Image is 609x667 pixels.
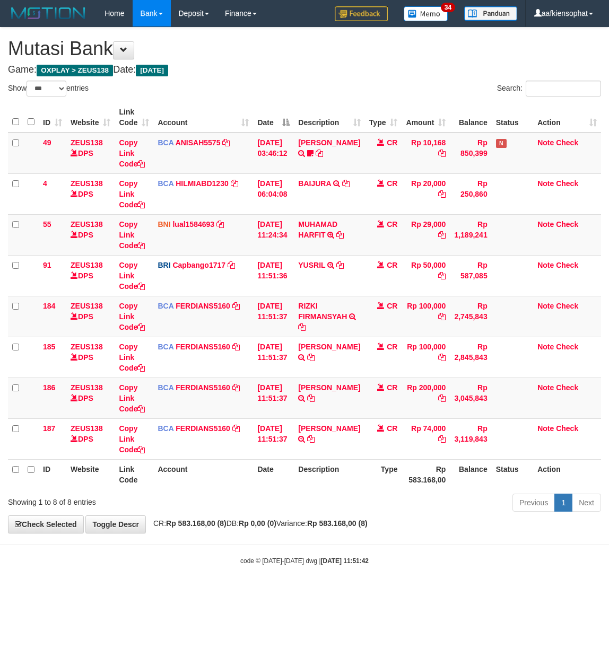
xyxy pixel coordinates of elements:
select: Showentries [27,81,66,96]
th: Date: activate to sort column descending [253,102,294,133]
strong: [DATE] 11:51:42 [321,557,369,565]
a: Copy Rp 200,000 to clipboard [438,394,446,402]
label: Search: [497,81,601,96]
th: Type: activate to sort column ascending [365,102,402,133]
a: ZEUS138 [71,383,103,392]
span: CR [387,302,397,310]
a: ZEUS138 [71,179,103,188]
strong: Rp 583.168,00 (8) [307,519,368,528]
a: [PERSON_NAME] [298,138,360,147]
a: Copy ANISAH5575 to clipboard [222,138,230,147]
td: Rp 100,000 [402,296,450,337]
span: CR [387,343,397,351]
a: ZEUS138 [71,261,103,269]
a: [PERSON_NAME] [298,424,360,433]
span: BNI [158,220,170,229]
a: Copy FERDIANS5160 to clipboard [232,302,240,310]
a: ZEUS138 [71,138,103,147]
td: [DATE] 11:51:37 [253,378,294,418]
span: 91 [43,261,51,269]
h1: Mutasi Bank [8,38,601,59]
span: CR [387,179,397,188]
td: Rp 2,745,843 [450,296,491,337]
a: Note [537,179,554,188]
th: Link Code: activate to sort column ascending [115,102,153,133]
span: 185 [43,343,55,351]
a: Note [537,220,554,229]
th: Account [153,459,253,489]
div: Showing 1 to 8 of 8 entries [8,493,246,507]
a: Check [556,261,578,269]
a: Copy AZKA AVICENNA to clipboard [307,394,315,402]
span: [DATE] [136,65,168,76]
td: Rp 74,000 [402,418,450,459]
a: Check [556,343,578,351]
a: Copy Rp 50,000 to clipboard [438,271,446,280]
a: Next [572,494,601,512]
td: [DATE] 11:51:37 [253,418,294,459]
td: Rp 1,189,241 [450,214,491,255]
td: [DATE] 11:51:37 [253,296,294,337]
a: Copy YUSRIL to clipboard [336,261,344,269]
th: Type [365,459,402,489]
span: 184 [43,302,55,310]
span: 187 [43,424,55,433]
th: Balance [450,102,491,133]
th: Website: activate to sort column ascending [66,102,115,133]
td: [DATE] 11:51:36 [253,255,294,296]
span: 4 [43,179,47,188]
td: Rp 100,000 [402,337,450,378]
a: Note [537,261,554,269]
a: Copy ARI FERIYANTO to clipboard [307,353,315,362]
td: Rp 50,000 [402,255,450,296]
strong: Rp 0,00 (0) [239,519,276,528]
td: Rp 250,860 [450,173,491,214]
a: Copy LIYANDRO ALFONSYO to clipboard [307,435,315,443]
a: Check [556,424,578,433]
a: Copy FERDIANS5160 to clipboard [232,343,240,351]
a: FERDIANS5160 [176,302,230,310]
span: BCA [158,383,173,392]
th: Balance [450,459,491,489]
td: Rp 200,000 [402,378,450,418]
td: [DATE] 03:46:12 [253,133,294,174]
a: Copy Rp 100,000 to clipboard [438,353,446,362]
td: [DATE] 11:51:37 [253,337,294,378]
th: Description [294,459,364,489]
label: Show entries [8,81,89,96]
th: Amount: activate to sort column ascending [402,102,450,133]
span: CR [387,138,397,147]
td: Rp 29,000 [402,214,450,255]
a: Copy Rp 29,000 to clipboard [438,231,446,239]
span: BCA [158,343,173,351]
strong: Rp 583.168,00 (8) [166,519,227,528]
a: ZEUS138 [71,302,103,310]
a: Check [556,383,578,392]
a: Check Selected [8,515,84,533]
a: Check [556,220,578,229]
span: BCA [158,179,173,188]
td: DPS [66,255,115,296]
span: CR [387,383,397,392]
th: ID: activate to sort column ascending [39,102,66,133]
a: Copy Link Code [119,424,145,454]
td: Rp 3,045,843 [450,378,491,418]
a: Copy Link Code [119,138,145,168]
a: Previous [512,494,555,512]
span: OXPLAY > ZEUS138 [37,65,113,76]
a: MUHAMAD HARFIT [298,220,337,239]
a: Note [537,343,554,351]
a: ZEUS138 [71,220,103,229]
th: Action [533,459,601,489]
span: BCA [158,302,173,310]
a: Copy Link Code [119,220,145,250]
a: Copy HILMIABD1230 to clipboard [231,179,238,188]
a: [PERSON_NAME] [298,383,360,392]
a: Note [537,302,554,310]
th: ID [39,459,66,489]
small: code © [DATE]-[DATE] dwg | [240,557,369,565]
a: FERDIANS5160 [176,424,230,433]
span: BCA [158,138,173,147]
td: Rp 587,085 [450,255,491,296]
span: BRI [158,261,170,269]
